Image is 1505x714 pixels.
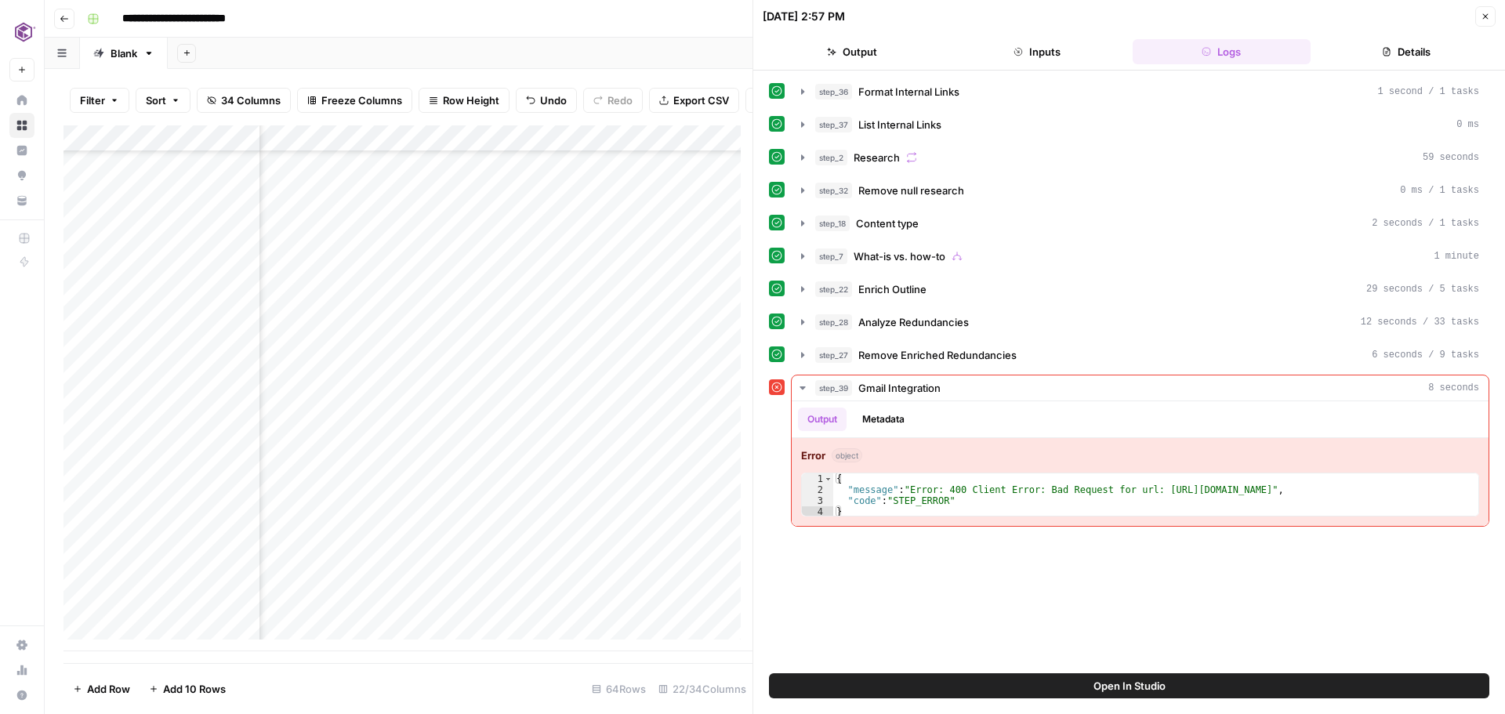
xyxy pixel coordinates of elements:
span: Redo [607,92,633,108]
button: Redo [583,88,643,113]
span: step_32 [815,183,852,198]
span: step_22 [815,281,852,297]
div: 1 [802,473,833,484]
a: Insights [9,138,34,163]
div: 2 [802,484,833,495]
span: Analyze Redundancies [858,314,969,330]
button: 29 seconds / 5 tasks [792,277,1489,302]
button: 0 ms [792,112,1489,137]
span: What-is vs. how-to [854,248,945,264]
span: Content type [856,216,919,231]
span: Gmail Integration [858,380,941,396]
button: Inputs [948,39,1126,64]
a: Blank [80,38,168,69]
span: Open In Studio [1093,678,1166,694]
span: 2 seconds / 1 tasks [1372,216,1479,230]
span: step_37 [815,117,852,132]
button: 34 Columns [197,88,291,113]
button: Sort [136,88,190,113]
span: Remove Enriched Redundancies [858,347,1017,363]
span: Add 10 Rows [163,681,226,697]
strong: Error [801,448,825,463]
span: object [832,448,862,462]
button: Add 10 Rows [140,676,235,701]
button: Workspace: Commvault [9,13,34,52]
span: Export CSV [673,92,729,108]
button: Filter [70,88,129,113]
button: Logs [1133,39,1311,64]
button: Open In Studio [769,673,1489,698]
button: Add Row [63,676,140,701]
span: List Internal Links [858,117,941,132]
span: Format Internal Links [858,84,959,100]
span: Undo [540,92,567,108]
a: Settings [9,632,34,658]
span: step_36 [815,84,852,100]
span: 0 ms / 1 tasks [1400,183,1479,198]
a: Home [9,88,34,113]
a: Your Data [9,188,34,213]
button: Details [1317,39,1496,64]
span: step_39 [815,380,852,396]
span: step_7 [815,248,847,264]
div: 8 seconds [792,401,1489,526]
button: 0 ms / 1 tasks [792,178,1489,203]
span: Toggle code folding, rows 1 through 4 [824,473,832,484]
span: Enrich Outline [858,281,927,297]
button: Output [798,408,847,431]
span: step_28 [815,314,852,330]
span: Filter [80,92,105,108]
span: Row Height [443,92,499,108]
span: 29 seconds / 5 tasks [1366,282,1479,296]
button: Help + Support [9,683,34,708]
button: Export CSV [649,88,739,113]
span: 1 minute [1434,249,1479,263]
div: 22/34 Columns [652,676,752,701]
button: 6 seconds / 9 tasks [792,343,1489,368]
div: [DATE] 2:57 PM [763,9,845,24]
a: Usage [9,658,34,683]
span: Sort [146,92,166,108]
span: step_18 [815,216,850,231]
span: step_27 [815,347,852,363]
span: 34 Columns [221,92,281,108]
button: Freeze Columns [297,88,412,113]
button: 12 seconds / 33 tasks [792,310,1489,335]
button: Row Height [419,88,510,113]
button: Undo [516,88,577,113]
a: Opportunities [9,163,34,188]
span: step_2 [815,150,847,165]
button: Output [763,39,941,64]
img: Commvault Logo [9,18,38,46]
button: 8 seconds [792,375,1489,400]
span: Add Row [87,681,130,697]
span: 0 ms [1456,118,1479,132]
span: 6 seconds / 9 tasks [1372,348,1479,362]
div: 4 [802,506,833,517]
div: 3 [802,495,833,506]
a: Browse [9,113,34,138]
div: 64 Rows [586,676,652,701]
button: 59 seconds [792,145,1489,170]
button: 1 minute [792,244,1489,269]
div: Blank [111,45,137,61]
span: 59 seconds [1423,150,1479,165]
button: 1 second / 1 tasks [792,79,1489,104]
span: 1 second / 1 tasks [1377,85,1479,99]
span: 12 seconds / 33 tasks [1361,315,1479,329]
span: Research [854,150,900,165]
span: 8 seconds [1428,381,1479,395]
span: Remove null research [858,183,964,198]
button: Metadata [853,408,914,431]
span: Freeze Columns [321,92,402,108]
button: 2 seconds / 1 tasks [792,211,1489,236]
